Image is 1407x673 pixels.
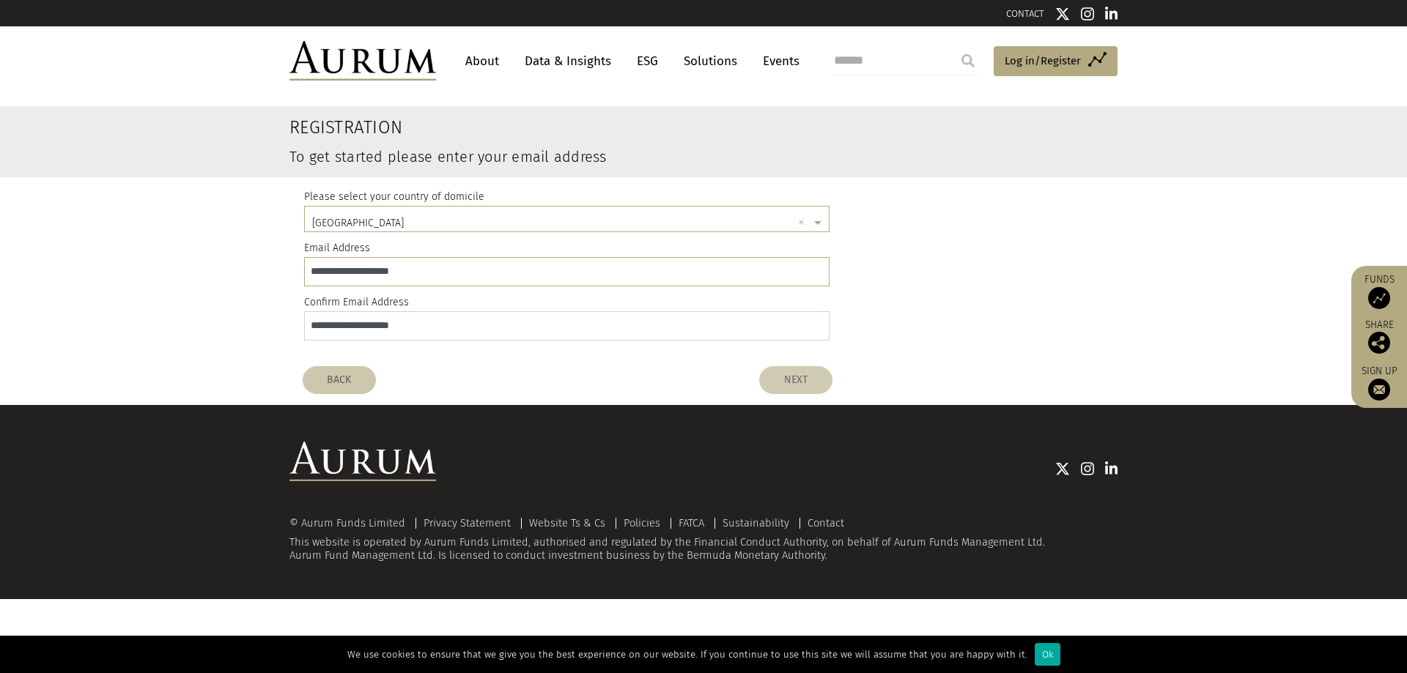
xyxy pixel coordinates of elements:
label: Confirm Email Address [304,294,409,311]
a: FATCA [679,516,704,529]
span: Clear all [798,215,810,231]
img: Sign up to our newsletter [1368,379,1390,401]
img: Linkedin icon [1105,461,1118,476]
a: Sign up [1359,365,1400,401]
span: Log in/Register [1005,52,1081,70]
button: BACK [303,366,376,394]
a: Policies [624,516,660,529]
input: Submit [953,46,983,75]
img: Access Funds [1368,287,1390,309]
a: Data & Insights [517,48,618,75]
img: Aurum [289,41,436,81]
a: Funds [1359,273,1400,309]
a: ESG [629,48,665,75]
a: CONTACT [1006,8,1044,19]
a: Log in/Register [994,46,1118,77]
a: About [458,48,506,75]
label: Please select your country of domicile [304,188,484,206]
h3: To get started please enter your email address [289,149,976,164]
a: Contact [808,516,844,529]
img: Linkedin icon [1105,7,1118,21]
img: Twitter icon [1055,461,1070,476]
a: Solutions [676,48,745,75]
div: © Aurum Funds Limited [289,518,413,529]
img: Share this post [1368,332,1390,354]
div: This website is operated by Aurum Funds Limited, authorised and regulated by the Financial Conduc... [289,518,1118,562]
div: Share [1359,320,1400,354]
button: NEXT [759,366,832,394]
a: Events [756,48,799,75]
img: Aurum Logo [289,442,436,481]
img: Twitter icon [1055,7,1070,21]
label: Email Address [304,239,370,257]
img: Instagram icon [1081,7,1094,21]
img: Instagram icon [1081,461,1094,476]
a: Privacy Statement [424,516,511,529]
a: Sustainability [723,516,789,529]
h2: Registration [289,117,976,138]
a: Website Ts & Cs [529,516,605,529]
